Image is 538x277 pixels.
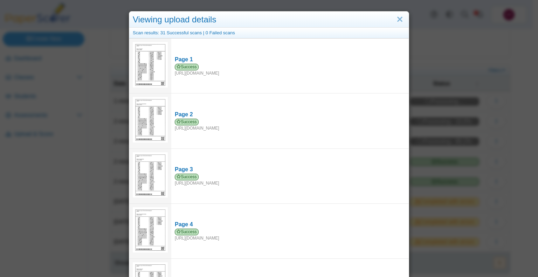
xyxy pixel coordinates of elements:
[175,229,405,241] div: [URL][DOMAIN_NAME]
[129,28,409,39] div: Scan results: 31 Successful scans | 0 Failed scans
[175,119,199,125] span: Success
[175,221,405,228] div: Page 4
[129,12,409,28] div: Viewing upload details
[394,14,405,26] a: Close
[175,166,405,173] div: Page 3
[133,207,168,253] img: 3182930_OCTOBER_3_2025T18_45_33_327000000.jpeg
[133,152,168,198] img: 3182942_OCTOBER_3_2025T18_45_28_10000000.jpeg
[175,64,405,76] div: [URL][DOMAIN_NAME]
[171,107,409,134] a: Page 2 Success [URL][DOMAIN_NAME]
[171,162,409,189] a: Page 3 Success [URL][DOMAIN_NAME]
[175,229,199,235] span: Success
[175,56,405,63] div: Page 1
[175,64,199,70] span: Success
[175,111,405,118] div: Page 2
[175,174,405,186] div: [URL][DOMAIN_NAME]
[133,97,168,143] img: 3182949_OCTOBER_3_2025T18_45_28_771000000.jpeg
[171,52,409,79] a: Page 1 Success [URL][DOMAIN_NAME]
[175,174,199,180] span: Success
[171,217,409,244] a: Page 4 Success [URL][DOMAIN_NAME]
[133,42,168,88] img: 3182948_OCTOBER_3_2025T18_45_13_92000000.jpeg
[175,119,405,131] div: [URL][DOMAIN_NAME]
